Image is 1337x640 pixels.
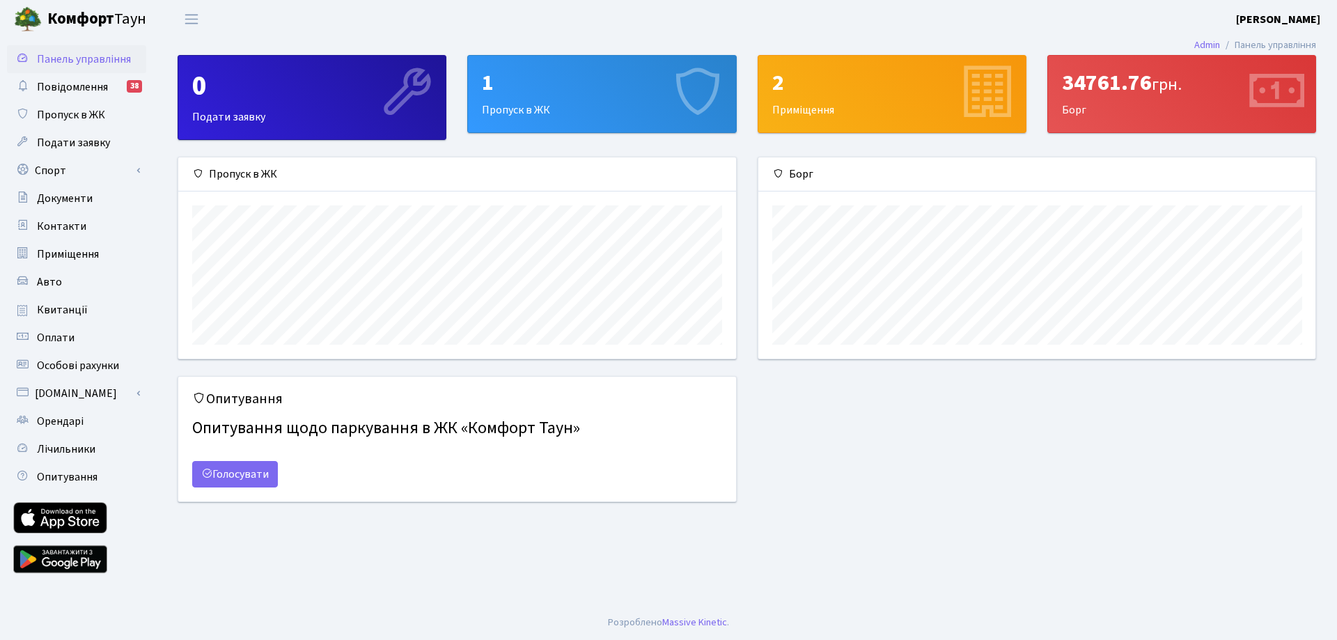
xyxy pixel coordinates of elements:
[178,55,446,140] a: 0Подати заявку
[7,296,146,324] a: Квитанції
[192,461,278,487] a: Голосувати
[7,45,146,73] a: Панель управління
[192,413,722,444] h4: Опитування щодо паркування в ЖК «Комфорт Таун»
[7,212,146,240] a: Контакти
[37,302,88,318] span: Квитанції
[1173,31,1337,60] nav: breadcrumb
[178,56,446,139] div: Подати заявку
[127,80,142,93] div: 38
[467,55,736,133] a: 1Пропуск в ЖК
[7,380,146,407] a: [DOMAIN_NAME]
[7,463,146,491] a: Опитування
[37,442,95,457] span: Лічильники
[37,358,119,373] span: Особові рахунки
[178,157,736,192] div: Пропуск в ЖК
[7,324,146,352] a: Оплати
[7,157,146,185] a: Спорт
[482,70,721,96] div: 1
[7,185,146,212] a: Документи
[47,8,146,31] span: Таун
[37,107,105,123] span: Пропуск в ЖК
[1152,72,1182,97] span: грн.
[37,219,86,234] span: Контакти
[192,391,722,407] h5: Опитування
[1236,11,1320,28] a: [PERSON_NAME]
[7,240,146,268] a: Приміщення
[47,8,114,30] b: Комфорт
[7,407,146,435] a: Орендарі
[1220,38,1316,53] li: Панель управління
[7,352,146,380] a: Особові рахунки
[37,79,108,95] span: Повідомлення
[174,8,209,31] button: Переключити навігацію
[37,247,99,262] span: Приміщення
[14,6,42,33] img: logo.png
[662,615,727,630] a: Massive Kinetic
[37,135,110,150] span: Подати заявку
[37,191,93,206] span: Документи
[7,129,146,157] a: Подати заявку
[758,55,1026,133] a: 2Приміщення
[37,414,84,429] span: Орендарі
[7,73,146,101] a: Повідомлення38
[608,615,662,630] a: Розроблено
[37,274,62,290] span: Авто
[772,70,1012,96] div: 2
[7,101,146,129] a: Пропуск в ЖК
[1048,56,1315,132] div: Борг
[7,268,146,296] a: Авто
[758,56,1026,132] div: Приміщення
[1194,38,1220,52] a: Admin
[192,70,432,103] div: 0
[37,469,97,485] span: Опитування
[468,56,735,132] div: Пропуск в ЖК
[1062,70,1301,96] div: 34761.76
[1236,12,1320,27] b: [PERSON_NAME]
[758,157,1316,192] div: Борг
[37,330,75,345] span: Оплати
[608,615,729,630] div: .
[37,52,131,67] span: Панель управління
[7,435,146,463] a: Лічильники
